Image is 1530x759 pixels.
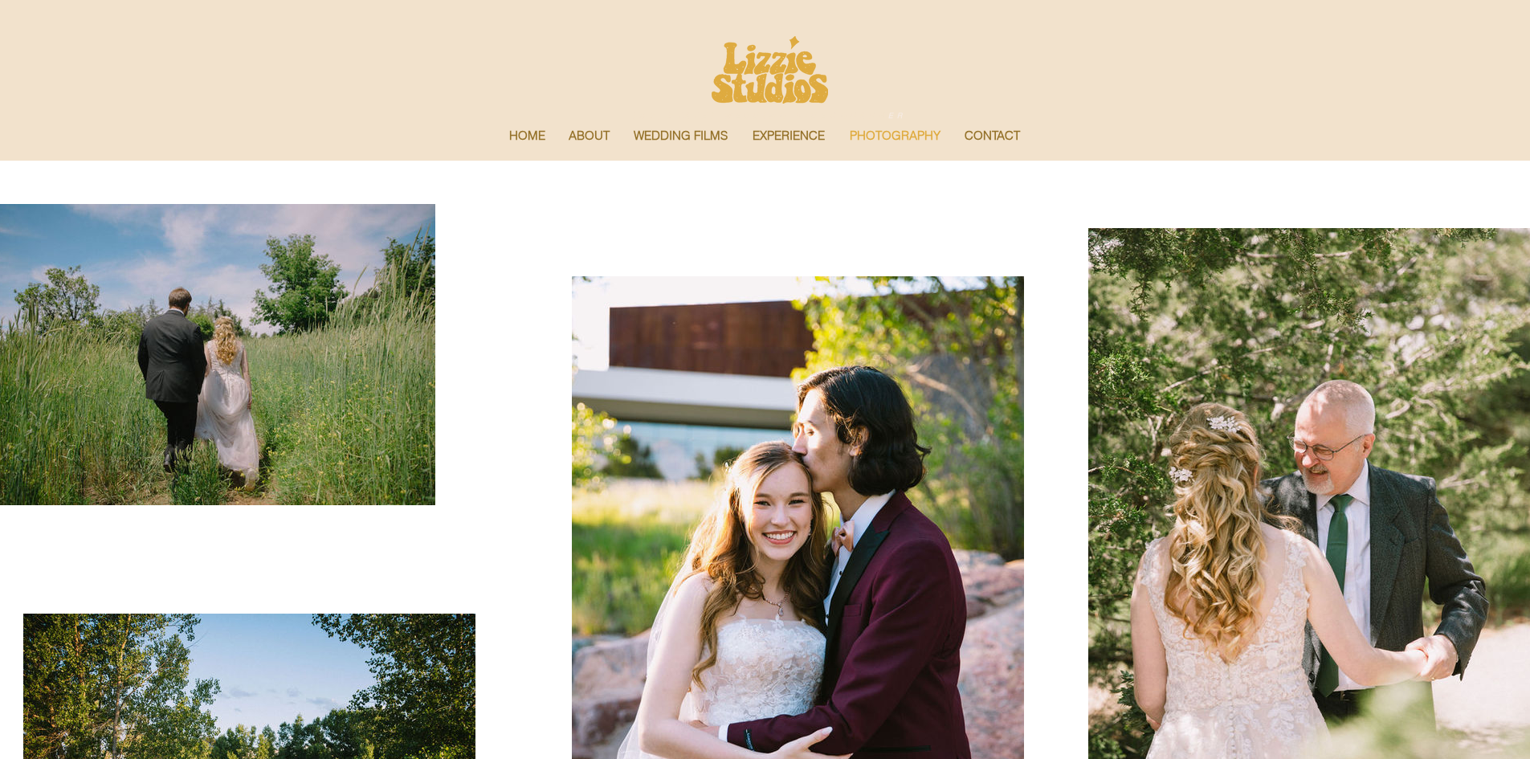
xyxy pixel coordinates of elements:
a: CONTACT [953,119,1032,153]
a: WEDDING FILMS [622,119,741,153]
a: ABOUT [557,119,622,153]
p: ABOUT [561,119,618,153]
p: WEDDING FILMS [626,119,736,153]
p: CONTACT [957,119,1028,153]
a: PHOTOGRAPHY [838,119,953,153]
a: HOME [497,119,557,153]
a: EXPERIENCE [741,119,838,153]
p: HOME [501,119,553,153]
p: EXPERIENCE [745,119,833,153]
img: old logo yellow.png [712,36,828,104]
span: [US_STATE] WEDDING VIDEOGRAPH [633,108,888,121]
span: ER [888,108,907,121]
p: PHOTOGRAPHY [842,119,949,153]
nav: Site [372,119,1157,153]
